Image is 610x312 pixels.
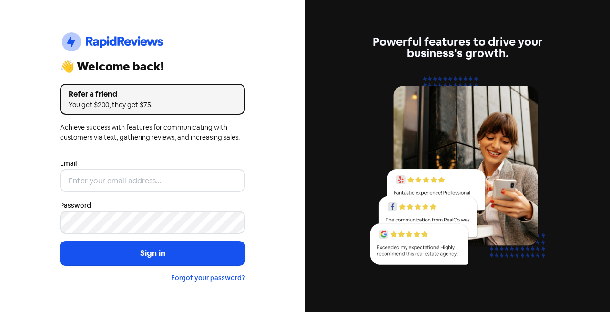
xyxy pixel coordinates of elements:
label: Password [60,201,91,211]
input: Enter your email address... [60,169,245,192]
div: Achieve success with features for communicating with customers via text, gathering reviews, and i... [60,122,245,142]
button: Sign in [60,242,245,265]
div: Powerful features to drive your business's growth. [365,36,550,59]
div: 👋 Welcome back! [60,61,245,72]
img: reviews [365,70,550,276]
div: You get $200, they get $75. [69,100,236,110]
label: Email [60,159,77,169]
div: Refer a friend [69,89,236,100]
a: Forgot your password? [171,273,245,282]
